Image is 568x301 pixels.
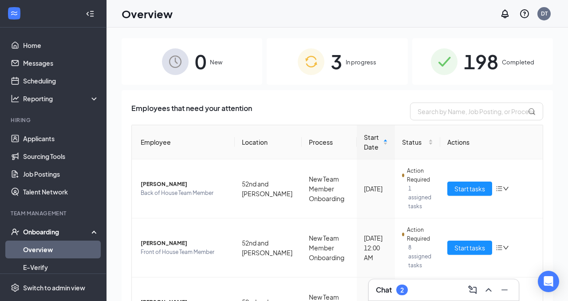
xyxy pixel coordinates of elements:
[141,189,228,198] span: Back of House Team Member
[454,243,485,253] span: Start tasks
[376,285,392,295] h3: Chat
[10,9,19,18] svg: WorkstreamLogo
[538,271,559,292] div: Open Intercom Messenger
[23,241,99,258] a: Overview
[23,227,91,236] div: Onboarding
[11,210,97,217] div: Team Management
[500,8,510,19] svg: Notifications
[11,94,20,103] svg: Analysis
[195,46,206,77] span: 0
[11,227,20,236] svg: UserCheck
[86,9,95,18] svg: Collapse
[364,233,388,262] div: [DATE] 12:00 AM
[141,239,228,248] span: [PERSON_NAME]
[519,8,530,19] svg: QuestionInfo
[235,125,302,159] th: Location
[23,130,99,147] a: Applicants
[23,94,99,103] div: Reporting
[210,58,222,67] span: New
[408,184,433,211] span: 1 assigned tasks
[141,248,228,257] span: Front of House Team Member
[302,159,357,218] td: New Team Member Onboarding
[407,226,433,243] span: Action Required
[23,283,85,292] div: Switch to admin view
[407,166,433,184] span: Action Required
[402,137,426,147] span: Status
[395,125,440,159] th: Status
[23,147,99,165] a: Sourcing Tools
[131,103,252,120] span: Employees that need your attention
[11,283,20,292] svg: Settings
[364,132,381,152] span: Start Date
[447,241,492,255] button: Start tasks
[447,182,492,196] button: Start tasks
[497,283,512,297] button: Minimize
[410,103,543,120] input: Search by Name, Job Posting, or Process
[496,185,503,192] span: bars
[122,6,173,21] h1: Overview
[464,46,498,77] span: 198
[235,218,302,277] td: 52nd and [PERSON_NAME]
[23,36,99,54] a: Home
[541,10,548,17] div: DT
[235,159,302,218] td: 52nd and [PERSON_NAME]
[408,243,433,270] span: 8 assigned tasks
[141,180,228,189] span: [PERSON_NAME]
[23,258,99,276] a: E-Verify
[503,245,509,251] span: down
[465,283,480,297] button: ComposeMessage
[483,285,494,295] svg: ChevronUp
[302,125,357,159] th: Process
[132,125,235,159] th: Employee
[23,165,99,183] a: Job Postings
[400,286,404,294] div: 2
[467,285,478,295] svg: ComposeMessage
[503,186,509,192] span: down
[346,58,376,67] span: In progress
[496,244,503,251] span: bars
[454,184,485,194] span: Start tasks
[23,54,99,72] a: Messages
[502,58,534,67] span: Completed
[499,285,510,295] svg: Minimize
[11,116,97,124] div: Hiring
[23,183,99,201] a: Talent Network
[302,218,357,277] td: New Team Member Onboarding
[440,125,543,159] th: Actions
[23,72,99,90] a: Scheduling
[481,283,496,297] button: ChevronUp
[331,46,342,77] span: 3
[364,184,388,194] div: [DATE]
